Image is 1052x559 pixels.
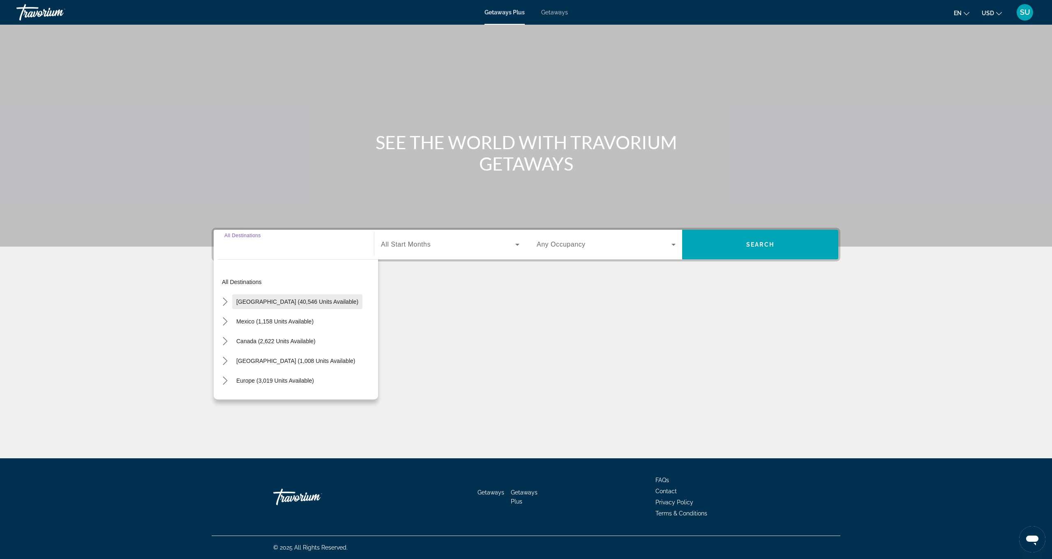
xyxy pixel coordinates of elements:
button: User Menu [1014,4,1036,21]
button: Select destination: United States (40,546 units available) [232,294,362,309]
span: Canada (2,622 units available) [236,338,316,344]
a: Getaways [478,489,504,496]
span: Europe (3,019 units available) [236,377,314,384]
button: Toggle United States (40,546 units available) submenu [218,295,232,309]
button: Toggle Mexico (1,158 units available) submenu [218,314,232,329]
span: SU [1020,8,1030,16]
button: Select destination: Canada (2,622 units available) [232,334,320,349]
a: Travorium [16,2,99,23]
span: All Destinations [224,233,261,238]
button: Select destination: Mexico (1,158 units available) [232,314,318,329]
h1: SEE THE WORLD WITH TRAVORIUM GETAWAYS [372,132,680,174]
input: Select destination [224,240,363,250]
mat-tree: Destination tree [218,272,378,529]
a: Terms & Conditions [655,510,707,517]
span: [GEOGRAPHIC_DATA] (1,008 units available) [236,358,355,364]
a: Getaways Plus [484,9,525,16]
span: Mexico (1,158 units available) [236,318,314,325]
a: Getaways Plus [511,489,538,505]
a: Contact [655,488,677,494]
button: Toggle Caribbean & Atlantic Islands (1,008 units available) submenu [218,354,232,368]
button: Select destination: All destinations [218,275,378,289]
iframe: Button to launch messaging window [1019,526,1045,552]
span: en [954,10,962,16]
div: Search widget [214,230,838,259]
span: All Start Months [381,241,431,248]
button: Select destination: Australia (238 units available) [232,393,355,408]
button: Select destination: Europe (3,019 units available) [232,373,318,388]
span: USD [982,10,994,16]
button: Change language [954,7,969,19]
span: All destinations [222,279,262,285]
a: Go Home [273,485,355,509]
a: Privacy Policy [655,499,693,506]
span: Any Occupancy [537,241,586,248]
button: Toggle Europe (3,019 units available) submenu [218,374,232,388]
a: FAQs [655,477,669,483]
button: Toggle Australia (238 units available) submenu [218,393,232,408]
button: Toggle Canada (2,622 units available) submenu [218,334,232,349]
div: Destination options [214,255,378,400]
a: Getaways [541,9,568,16]
span: Search [746,241,774,248]
button: Change currency [982,7,1002,19]
button: Search [682,230,838,259]
span: [GEOGRAPHIC_DATA] (40,546 units available) [236,298,358,305]
button: Select destination: Caribbean & Atlantic Islands (1,008 units available) [232,353,359,368]
span: © 2025 All Rights Reserved. [273,544,348,551]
